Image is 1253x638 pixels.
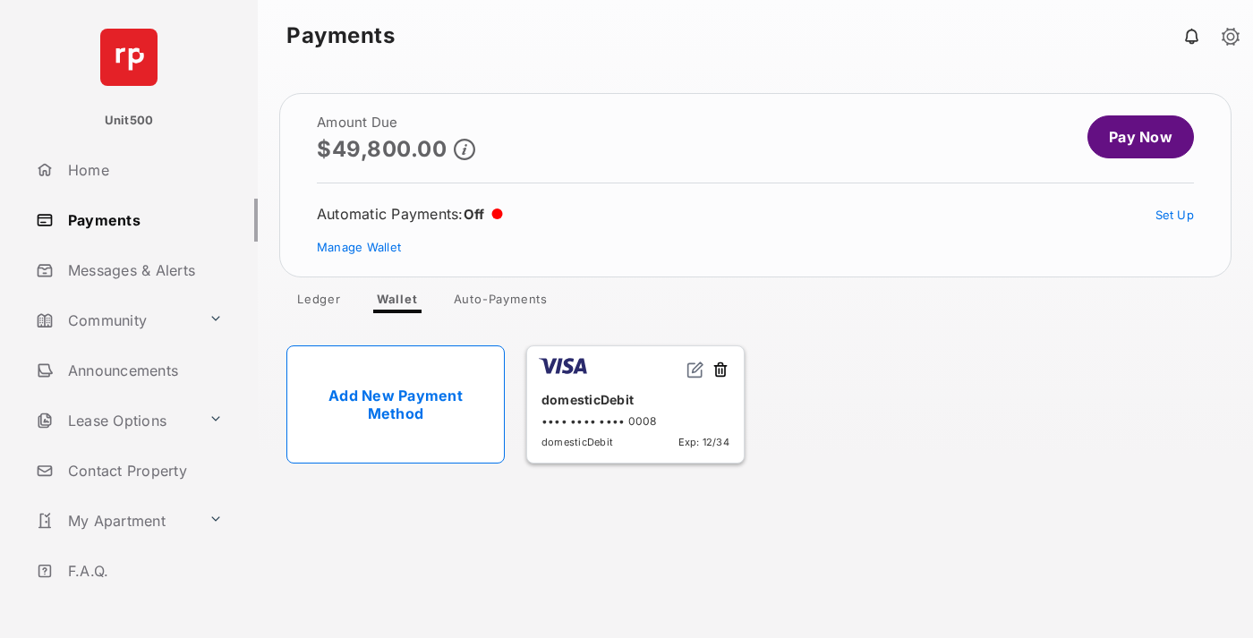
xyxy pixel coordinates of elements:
div: •••• •••• •••• 0008 [541,414,729,428]
strong: Payments [286,25,395,47]
a: F.A.Q. [29,549,258,592]
a: Payments [29,199,258,242]
a: Set Up [1155,208,1195,222]
div: domesticDebit [541,385,729,414]
a: Community [29,299,201,342]
a: Add New Payment Method [286,345,505,464]
h2: Amount Due [317,115,475,130]
p: Unit500 [105,112,154,130]
p: $49,800.00 [317,137,447,161]
a: Announcements [29,349,258,392]
span: Exp: 12/34 [678,436,729,448]
a: Messages & Alerts [29,249,258,292]
a: My Apartment [29,499,201,542]
a: Lease Options [29,399,201,442]
span: Off [464,206,485,223]
a: Wallet [362,292,432,313]
a: Contact Property [29,449,258,492]
a: Manage Wallet [317,240,401,254]
a: Ledger [283,292,355,313]
a: Auto-Payments [439,292,562,313]
a: Home [29,149,258,191]
img: svg+xml;base64,PHN2ZyB2aWV3Qm94PSIwIDAgMjQgMjQiIHdpZHRoPSIxNiIgaGVpZ2h0PSIxNiIgZmlsbD0ibm9uZSIgeG... [686,361,704,379]
img: svg+xml;base64,PHN2ZyB4bWxucz0iaHR0cDovL3d3dy53My5vcmcvMjAwMC9zdmciIHdpZHRoPSI2NCIgaGVpZ2h0PSI2NC... [100,29,158,86]
div: Automatic Payments : [317,205,503,223]
span: domesticDebit [541,436,613,448]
